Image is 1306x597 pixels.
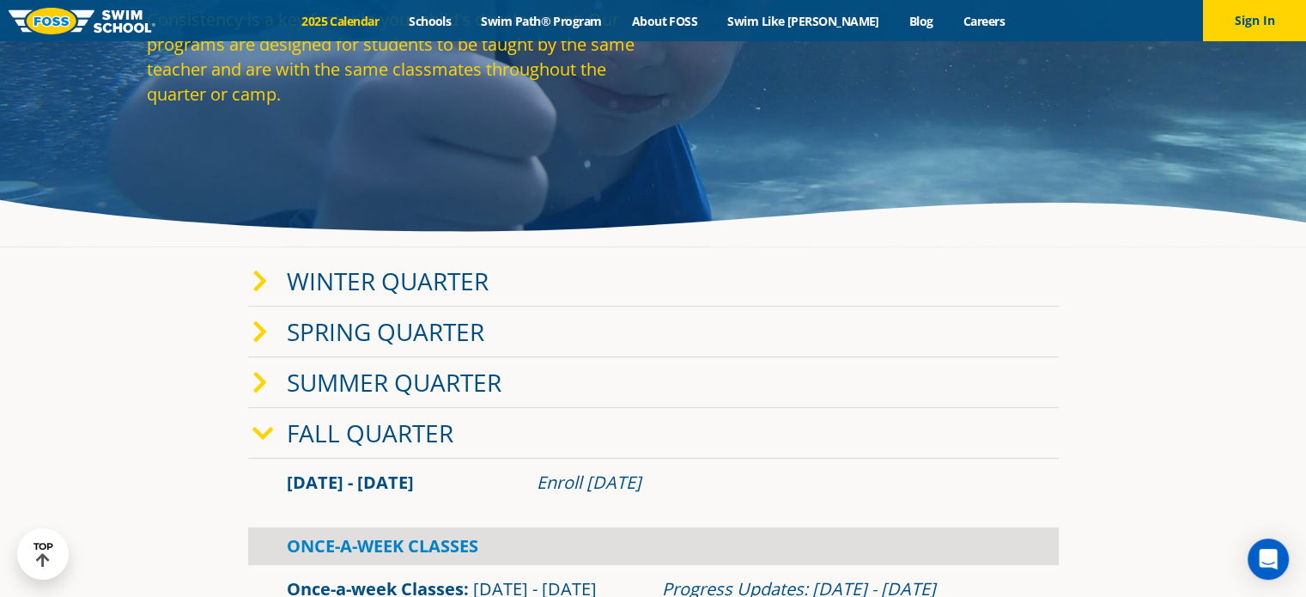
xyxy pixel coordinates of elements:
[33,541,53,568] div: TOP
[394,13,466,29] a: Schools
[287,315,484,348] a: Spring Quarter
[617,13,713,29] a: About FOSS
[248,527,1059,565] div: Once-A-Week Classes
[466,13,617,29] a: Swim Path® Program
[287,265,489,297] a: Winter Quarter
[287,366,501,399] a: Summer Quarter
[287,13,394,29] a: 2025 Calendar
[948,13,1019,29] a: Careers
[537,471,1020,495] div: Enroll [DATE]
[9,8,155,34] img: FOSS Swim School Logo
[894,13,948,29] a: Blog
[713,13,895,29] a: Swim Like [PERSON_NAME]
[147,7,645,107] p: Consistency is a key factor in your child's development. Our programs are designed for students t...
[287,417,453,449] a: Fall Quarter
[287,471,414,494] span: [DATE] - [DATE]
[1248,539,1289,580] div: Open Intercom Messenger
